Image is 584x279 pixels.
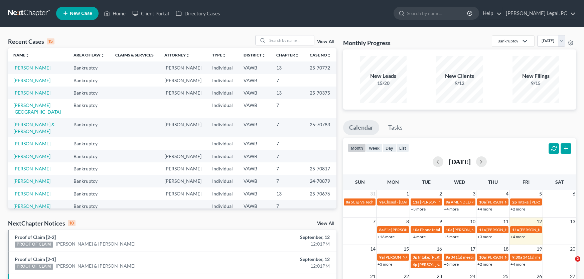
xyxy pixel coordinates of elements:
[512,199,517,204] span: 2p
[68,220,76,226] div: 10
[406,190,410,198] span: 1
[502,245,509,253] span: 18
[13,178,50,184] a: [PERSON_NAME]
[505,190,509,198] span: 4
[159,187,207,200] td: [PERSON_NAME]
[446,227,452,232] span: 10a
[406,218,410,226] span: 8
[488,179,498,185] span: Thu
[13,191,50,196] a: [PERSON_NAME]
[68,150,110,162] td: Bankruptcy
[238,74,271,87] td: VAWB
[575,256,580,262] span: 2
[207,87,238,99] td: Individual
[379,227,384,232] span: 8a
[56,241,135,247] a: [PERSON_NAME] & [PERSON_NAME]
[343,120,379,135] a: Calendar
[238,200,271,213] td: VAWB
[383,143,396,152] button: day
[411,234,426,239] a: +4 more
[238,99,271,118] td: VAWB
[351,199,374,204] span: SC @ Va Tech
[68,87,110,99] td: Bankruptcy
[384,199,426,204] span: Closed - [DATE] - Closed
[186,53,190,57] i: unfold_more
[502,7,576,19] a: [PERSON_NAME] Legal, PC
[396,143,409,152] button: list
[13,203,50,209] a: [PERSON_NAME]
[446,199,450,204] span: 9a
[68,118,110,137] td: Bankruptcy
[477,262,492,267] a: +2 more
[512,227,519,232] span: 11a
[413,255,417,260] span: 3p
[379,255,384,260] span: 9a
[370,245,376,253] span: 14
[523,179,530,185] span: Fri
[238,137,271,150] td: VAWB
[372,218,376,226] span: 7
[387,179,399,185] span: Mon
[207,150,238,162] td: Individual
[13,141,50,146] a: [PERSON_NAME]
[304,162,336,175] td: 25-70817
[366,143,383,152] button: week
[271,175,304,187] td: 7
[271,200,304,213] td: 7
[68,200,110,213] td: Bankruptcy
[317,221,334,226] a: View All
[346,199,350,204] span: 8a
[238,162,271,175] td: VAWB
[159,175,207,187] td: [PERSON_NAME]
[68,162,110,175] td: Bankruptcy
[172,7,224,19] a: Directory Cases
[513,72,559,80] div: New Filings
[479,199,486,204] span: 10a
[420,227,581,232] span: Phone Intake: [PERSON_NAME] [PHONE_NUMBER], [STREET_ADDRESS][PERSON_NAME]
[477,206,492,212] a: +4 more
[384,227,431,232] span: File [PERSON_NAME] Plan
[238,118,271,137] td: VAWB
[164,52,190,57] a: Attorneyunfold_more
[13,78,50,83] a: [PERSON_NAME]
[510,234,525,239] a: +4 more
[407,7,468,19] input: Search by name...
[304,175,336,187] td: 24-70879
[207,162,238,175] td: Individual
[15,234,56,240] a: Proof of Claim [2-2]
[304,87,336,99] td: 25-70375
[449,158,471,165] h2: [DATE]
[444,234,459,239] a: +5 more
[15,264,53,270] div: PROOF OF CLAIM
[129,7,172,19] a: Client Portal
[212,52,226,57] a: Typeunfold_more
[436,80,483,87] div: 9/12
[13,102,61,115] a: [PERSON_NAME][GEOGRAPHIC_DATA]
[13,90,50,96] a: [PERSON_NAME]
[271,150,304,162] td: 7
[370,190,376,198] span: 31
[13,166,50,171] a: [PERSON_NAME]
[222,53,226,57] i: unfold_more
[382,120,409,135] a: Tasks
[207,99,238,118] td: Individual
[444,206,459,212] a: +4 more
[15,242,53,248] div: PROOF OF CLAIM
[439,190,443,198] span: 2
[451,199,531,204] span: AMENDED PLAN DUE FOR [PERSON_NAME]
[420,199,463,204] span: [PERSON_NAME] to sign
[436,72,483,80] div: New Clients
[74,52,105,57] a: Area of Lawunfold_more
[561,256,577,272] iframe: Intercom live chat
[13,122,55,134] a: [PERSON_NAME] & [PERSON_NAME]
[262,53,266,57] i: unfold_more
[360,72,407,80] div: New Leads
[327,53,331,57] i: unfold_more
[539,190,543,198] span: 5
[378,262,392,267] a: +3 more
[403,245,410,253] span: 15
[238,87,271,99] td: VAWB
[271,162,304,175] td: 7
[101,53,105,57] i: unfold_more
[238,175,271,187] td: VAWB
